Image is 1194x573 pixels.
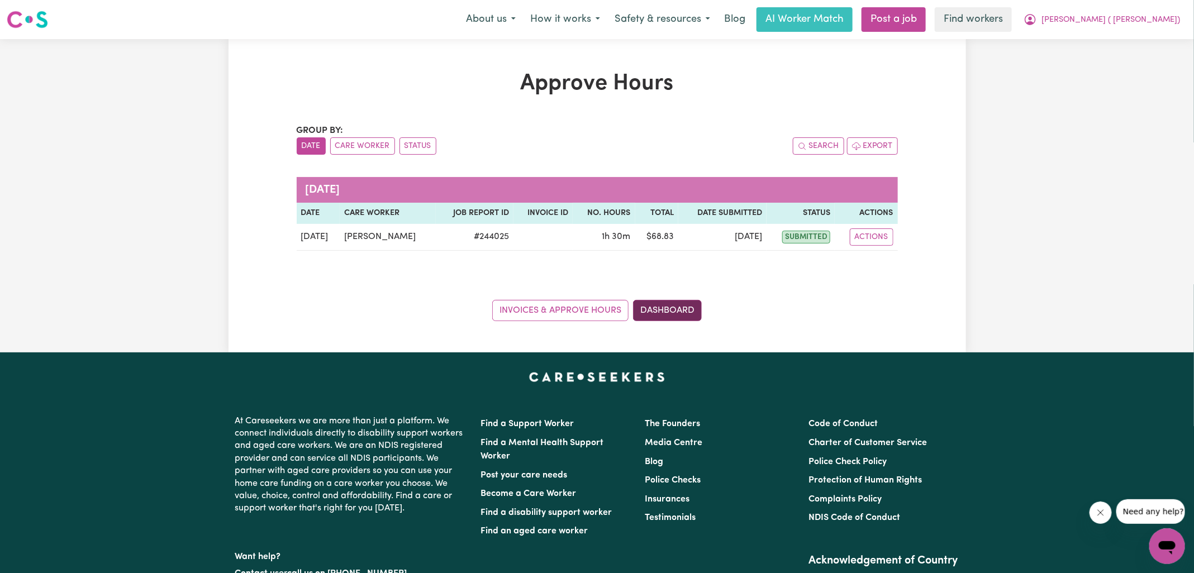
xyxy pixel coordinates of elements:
a: Careseekers home page [529,373,665,381]
caption: [DATE] [297,177,898,203]
td: [PERSON_NAME] [340,224,436,251]
a: Insurances [645,495,689,504]
p: Want help? [235,546,468,563]
a: Post a job [862,7,926,32]
a: Become a Care Worker [481,489,577,498]
a: Careseekers logo [7,7,48,32]
a: The Founders [645,419,700,428]
button: My Account [1016,8,1187,31]
td: # 244025 [436,224,513,251]
a: Find an aged care worker [481,527,588,536]
p: At Careseekers we are more than just a platform. We connect individuals directly to disability su... [235,410,468,519]
a: Charter of Customer Service [808,438,927,447]
th: Invoice ID [513,203,573,224]
button: sort invoices by care worker [330,137,395,155]
button: Search [793,137,844,155]
th: Status [767,203,835,224]
th: Date Submitted [678,203,767,224]
iframe: Close message [1090,502,1112,524]
a: Police Check Policy [808,457,887,466]
button: sort invoices by paid status [399,137,436,155]
th: Date [297,203,340,224]
a: Code of Conduct [808,419,878,428]
button: Actions [850,228,893,246]
button: About us [459,8,523,31]
span: 1 hour 30 minutes [602,232,631,241]
th: Care worker [340,203,436,224]
h2: Acknowledgement of Country [808,554,959,567]
th: Job Report ID [436,203,513,224]
a: Find workers [935,7,1012,32]
a: Complaints Policy [808,495,882,504]
td: [DATE] [297,224,340,251]
button: sort invoices by date [297,137,326,155]
img: Careseekers logo [7,9,48,30]
span: submitted [782,231,830,243]
a: Dashboard [633,300,702,321]
a: Post your care needs [481,471,568,480]
a: Find a Support Worker [481,419,574,428]
td: $ 68.83 [635,224,679,251]
button: How it works [523,8,607,31]
a: Blog [717,7,752,32]
a: Find a disability support worker [481,508,612,517]
th: Actions [835,203,897,224]
a: AI Worker Match [757,7,853,32]
button: Safety & resources [607,8,717,31]
a: Find a Mental Health Support Worker [481,438,604,461]
span: [PERSON_NAME] ( [PERSON_NAME]) [1041,14,1180,26]
th: Total [635,203,679,224]
a: Media Centre [645,438,702,447]
a: NDIS Code of Conduct [808,513,900,522]
iframe: Button to launch messaging window [1149,528,1185,564]
h1: Approve Hours [297,70,898,97]
a: Invoices & Approve Hours [492,300,629,321]
span: Group by: [297,126,344,135]
a: Police Checks [645,476,701,485]
a: Protection of Human Rights [808,476,922,485]
td: [DATE] [678,224,767,251]
iframe: Message from company [1116,499,1185,524]
th: No. Hours [573,203,635,224]
a: Blog [645,457,663,466]
a: Testimonials [645,513,696,522]
button: Export [847,137,898,155]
